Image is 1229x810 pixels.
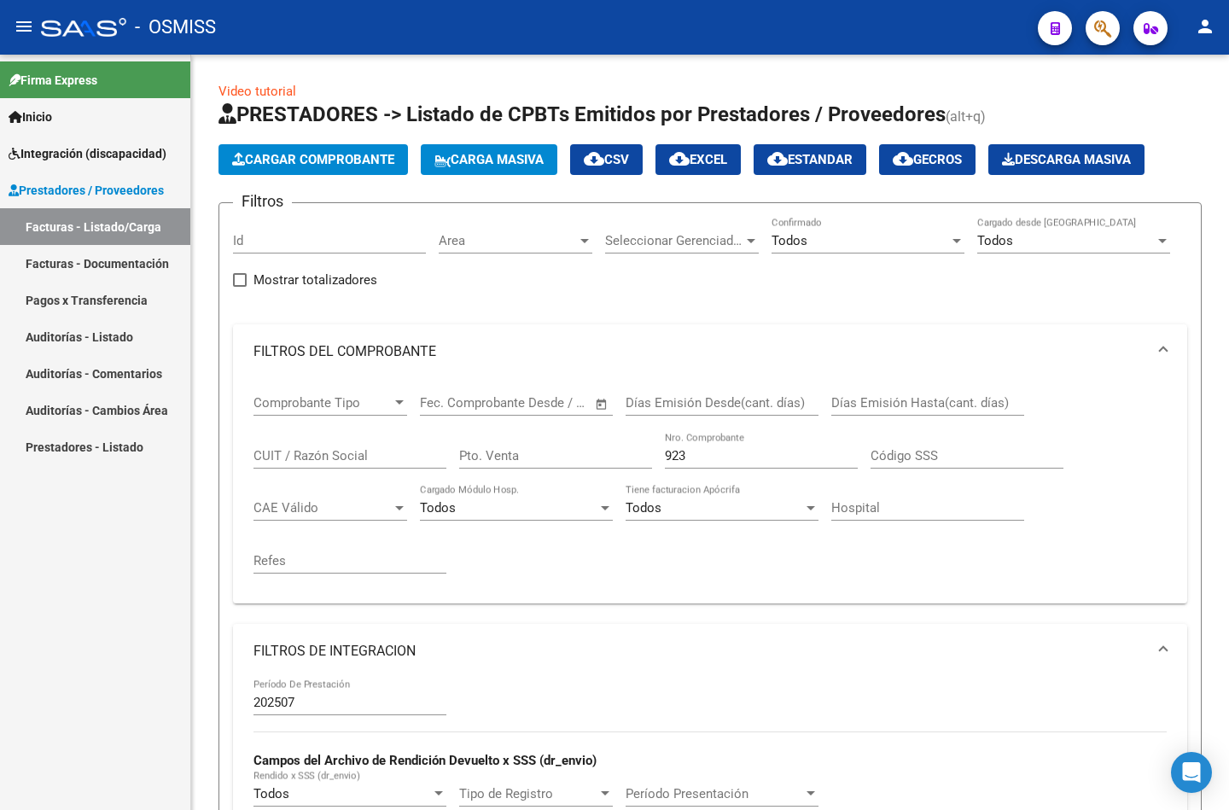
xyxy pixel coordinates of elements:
mat-icon: cloud_download [669,149,690,169]
mat-panel-title: FILTROS DE INTEGRACION [253,642,1146,661]
span: Mostrar totalizadores [253,270,377,290]
app-download-masive: Descarga masiva de comprobantes (adjuntos) [988,144,1145,175]
button: Open calendar [592,394,612,414]
mat-panel-title: FILTROS DEL COMPROBANTE [253,342,1146,361]
mat-icon: cloud_download [584,149,604,169]
span: Gecros [893,152,962,167]
span: Descarga Masiva [1002,152,1131,167]
span: CSV [584,152,629,167]
button: Estandar [754,144,866,175]
span: Todos [253,786,289,801]
strong: Campos del Archivo de Rendición Devuelto x SSS (dr_envio) [253,753,597,768]
span: Todos [977,233,1013,248]
mat-icon: menu [14,16,34,37]
h3: Filtros [233,189,292,213]
mat-icon: cloud_download [767,149,788,169]
span: EXCEL [669,152,727,167]
span: (alt+q) [946,108,986,125]
button: CSV [570,144,643,175]
span: Prestadores / Proveedores [9,181,164,200]
span: Estandar [767,152,853,167]
span: Area [439,233,577,248]
span: Seleccionar Gerenciador [605,233,743,248]
div: Open Intercom Messenger [1171,752,1212,793]
button: EXCEL [655,144,741,175]
span: Integración (discapacidad) [9,144,166,163]
div: FILTROS DEL COMPROBANTE [233,379,1187,603]
mat-expansion-panel-header: FILTROS DE INTEGRACION [233,624,1187,679]
mat-icon: person [1195,16,1215,37]
span: Cargar Comprobante [232,152,394,167]
span: Todos [420,500,456,516]
span: Inicio [9,108,52,126]
span: Período Presentación [626,786,803,801]
input: Fecha inicio [420,395,489,411]
span: Todos [772,233,807,248]
span: Todos [626,500,661,516]
span: - OSMISS [135,9,216,46]
span: Comprobante Tipo [253,395,392,411]
span: PRESTADORES -> Listado de CPBTs Emitidos por Prestadores / Proveedores [218,102,946,126]
span: Tipo de Registro [459,786,597,801]
input: Fecha fin [504,395,587,411]
button: Gecros [879,144,976,175]
span: Carga Masiva [434,152,544,167]
span: Firma Express [9,71,97,90]
mat-icon: cloud_download [893,149,913,169]
button: Descarga Masiva [988,144,1145,175]
button: Cargar Comprobante [218,144,408,175]
mat-expansion-panel-header: FILTROS DEL COMPROBANTE [233,324,1187,379]
a: Video tutorial [218,84,296,99]
button: Carga Masiva [421,144,557,175]
span: CAE Válido [253,500,392,516]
